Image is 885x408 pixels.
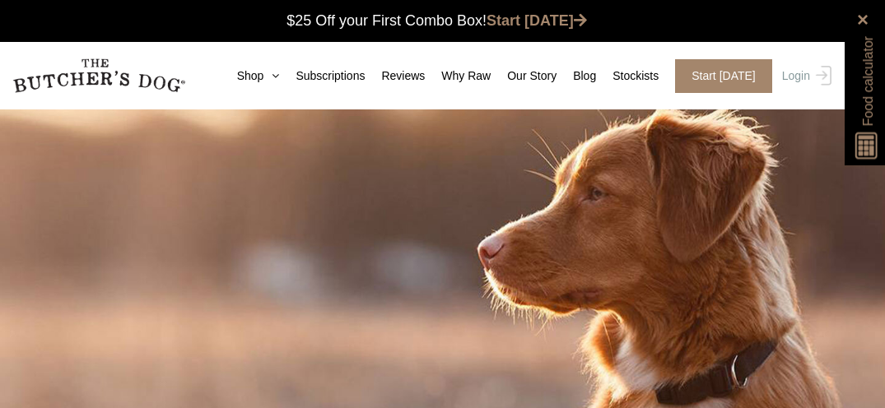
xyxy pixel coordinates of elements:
[596,67,659,85] a: Stockists
[675,59,772,93] span: Start [DATE]
[659,59,778,93] a: Start [DATE]
[425,67,491,85] a: Why Raw
[365,67,425,85] a: Reviews
[279,67,365,85] a: Subscriptions
[221,67,280,85] a: Shop
[858,36,878,126] span: Food calculator
[857,10,869,30] a: close
[491,67,557,85] a: Our Story
[778,59,831,93] a: Login
[557,67,596,85] a: Blog
[487,12,587,29] a: Start [DATE]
